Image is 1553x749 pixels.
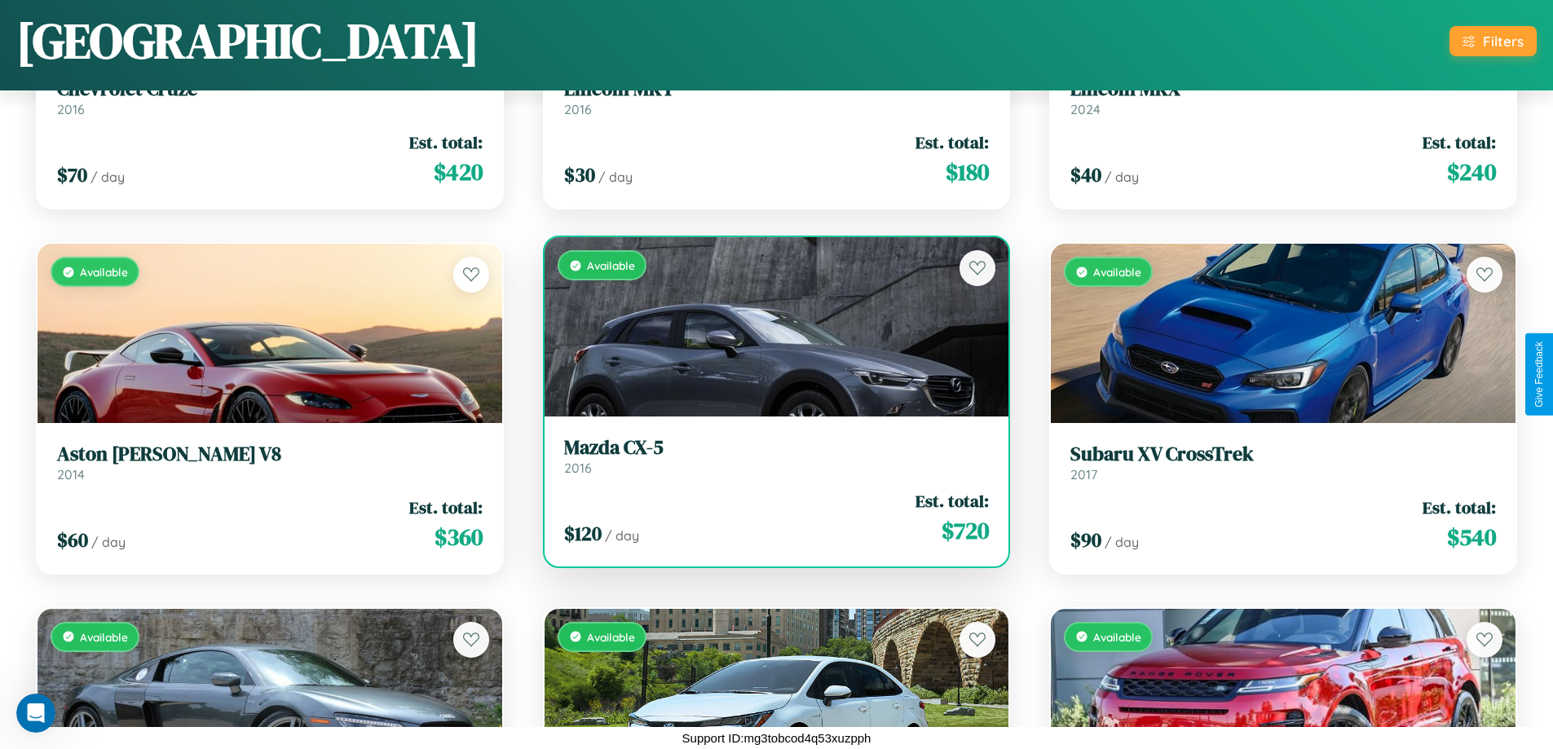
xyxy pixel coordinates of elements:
[1070,466,1097,482] span: 2017
[1070,101,1101,117] span: 2024
[605,527,639,544] span: / day
[942,514,989,547] span: $ 720
[1070,161,1101,188] span: $ 40
[1093,630,1141,644] span: Available
[1449,26,1537,56] button: Filters
[598,169,633,185] span: / day
[91,534,126,550] span: / day
[564,101,592,117] span: 2016
[57,443,483,482] a: Aston [PERSON_NAME] V82014
[435,521,483,553] span: $ 360
[1070,443,1496,482] a: Subaru XV CrossTrek2017
[57,466,85,482] span: 2014
[564,436,990,476] a: Mazda CX-52016
[434,156,483,188] span: $ 420
[1070,77,1496,117] a: Lincoln MKX2024
[90,169,125,185] span: / day
[16,694,55,733] iframe: Intercom live chat
[915,489,989,513] span: Est. total:
[1070,443,1496,466] h3: Subaru XV CrossTrek
[1447,156,1496,188] span: $ 240
[1423,130,1496,154] span: Est. total:
[409,496,483,519] span: Est. total:
[564,77,990,117] a: Lincoln MKT2016
[1423,496,1496,519] span: Est. total:
[564,520,602,547] span: $ 120
[409,130,483,154] span: Est. total:
[915,130,989,154] span: Est. total:
[587,630,635,644] span: Available
[682,727,871,749] p: Support ID: mg3tobcod4q53xuzpph
[57,161,87,188] span: $ 70
[564,436,990,460] h3: Mazda CX-5
[1447,521,1496,553] span: $ 540
[946,156,989,188] span: $ 180
[57,527,88,553] span: $ 60
[57,77,483,117] a: Chevrolet Cruze2016
[564,460,592,476] span: 2016
[57,101,85,117] span: 2016
[1105,169,1139,185] span: / day
[1105,534,1139,550] span: / day
[80,265,128,279] span: Available
[1093,265,1141,279] span: Available
[80,630,128,644] span: Available
[1070,527,1101,553] span: $ 90
[1483,33,1524,50] div: Filters
[587,258,635,272] span: Available
[57,443,483,466] h3: Aston [PERSON_NAME] V8
[564,161,595,188] span: $ 30
[16,7,479,74] h1: [GEOGRAPHIC_DATA]
[1533,341,1545,408] div: Give Feedback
